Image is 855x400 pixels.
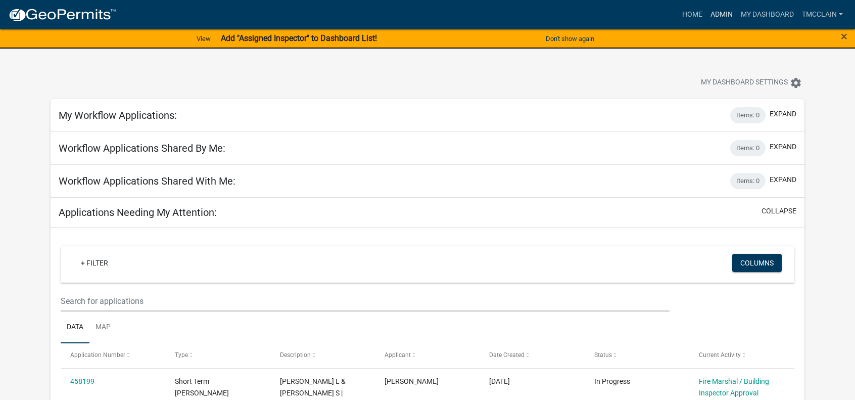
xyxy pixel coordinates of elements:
h5: Workflow Applications Shared By Me: [59,142,225,154]
h5: Workflow Applications Shared With Me: [59,175,235,187]
a: tmcclain [798,5,847,24]
span: My Dashboard Settings [701,77,788,89]
span: Type [175,351,188,359]
datatable-header-cell: Description [270,343,374,368]
div: Items: 0 [730,107,766,123]
div: Items: 0 [730,140,766,156]
a: + Filter [73,254,116,272]
button: Columns [732,254,782,272]
span: In Progress [594,377,630,385]
datatable-header-cell: Status [585,343,689,368]
button: collapse [762,206,796,216]
button: expand [770,109,796,119]
a: My Dashboard [737,5,798,24]
h5: Applications Needing My Attention: [59,206,217,218]
input: Search for applications [61,291,670,312]
a: Admin [706,5,737,24]
span: × [841,29,847,43]
strong: Add "Assigned Inspector" to Dashboard List! [221,33,377,43]
span: Application Number [70,351,125,359]
datatable-header-cell: Applicant [375,343,480,368]
a: Fire Marshal / Building Inspector Approval [699,377,769,397]
a: Data [61,312,89,344]
datatable-header-cell: Application Number [61,343,165,368]
span: James Blanchette [385,377,439,385]
span: Applicant [385,351,411,359]
span: Short Term Rental Registration [175,377,229,397]
a: Map [89,312,117,344]
span: Current Activity [699,351,741,359]
h5: My Workflow Applications: [59,109,177,121]
span: Date Created [489,351,525,359]
datatable-header-cell: Date Created [480,343,584,368]
button: My Dashboard Settingssettings [693,73,810,93]
button: expand [770,142,796,152]
span: Status [594,351,612,359]
span: Description [280,351,311,359]
a: Home [678,5,706,24]
datatable-header-cell: Type [165,343,270,368]
button: Don't show again [542,30,598,47]
span: 08/01/2025 [489,377,510,385]
button: Close [841,30,847,42]
datatable-header-cell: Current Activity [689,343,794,368]
a: View [193,30,215,47]
button: expand [770,174,796,185]
i: settings [790,77,802,89]
a: 458199 [70,377,94,385]
div: Items: 0 [730,173,766,189]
